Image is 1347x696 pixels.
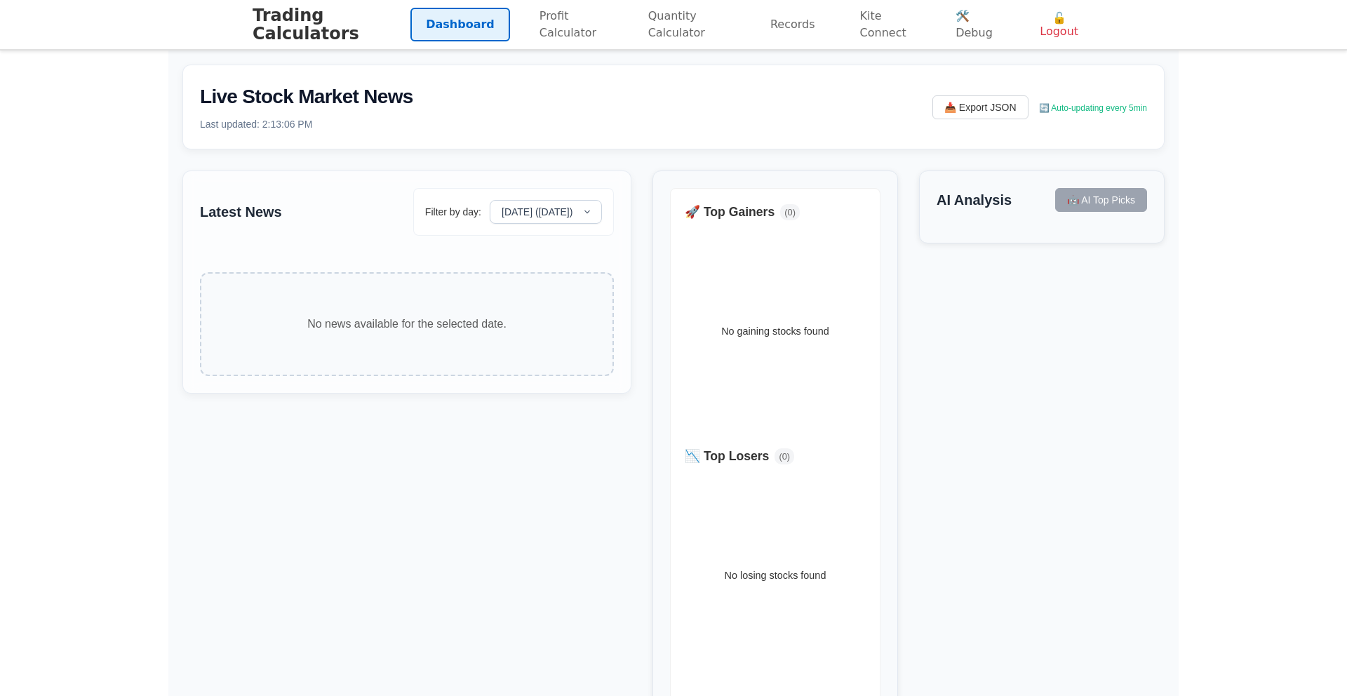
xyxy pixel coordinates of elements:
[200,117,413,132] p: Last updated: 2:13:06 PM
[425,205,481,220] label: Filter by day:
[253,6,410,43] h1: Trading Calculators
[721,324,829,340] p: No gaining stocks found
[229,316,584,333] p: No news available for the selected date.
[1055,188,1147,212] button: 🤖 AI Top Picks
[410,8,510,41] a: Dashboard
[200,82,413,112] h2: Live Stock Market News
[932,95,1028,119] button: 📥 Export JSON
[725,568,826,584] p: No losing stocks found
[780,204,800,220] span: ( 0 )
[685,447,769,465] h4: 📉 Top Losers
[200,201,282,222] h3: Latest News
[1024,3,1094,46] button: 🔓 Logout
[775,448,794,464] span: ( 0 )
[685,203,775,221] h4: 🚀 Top Gainers
[937,189,1012,210] h3: AI Analysis
[755,8,831,41] a: Records
[1039,103,1147,113] span: 🔄 Auto-updating every 5min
